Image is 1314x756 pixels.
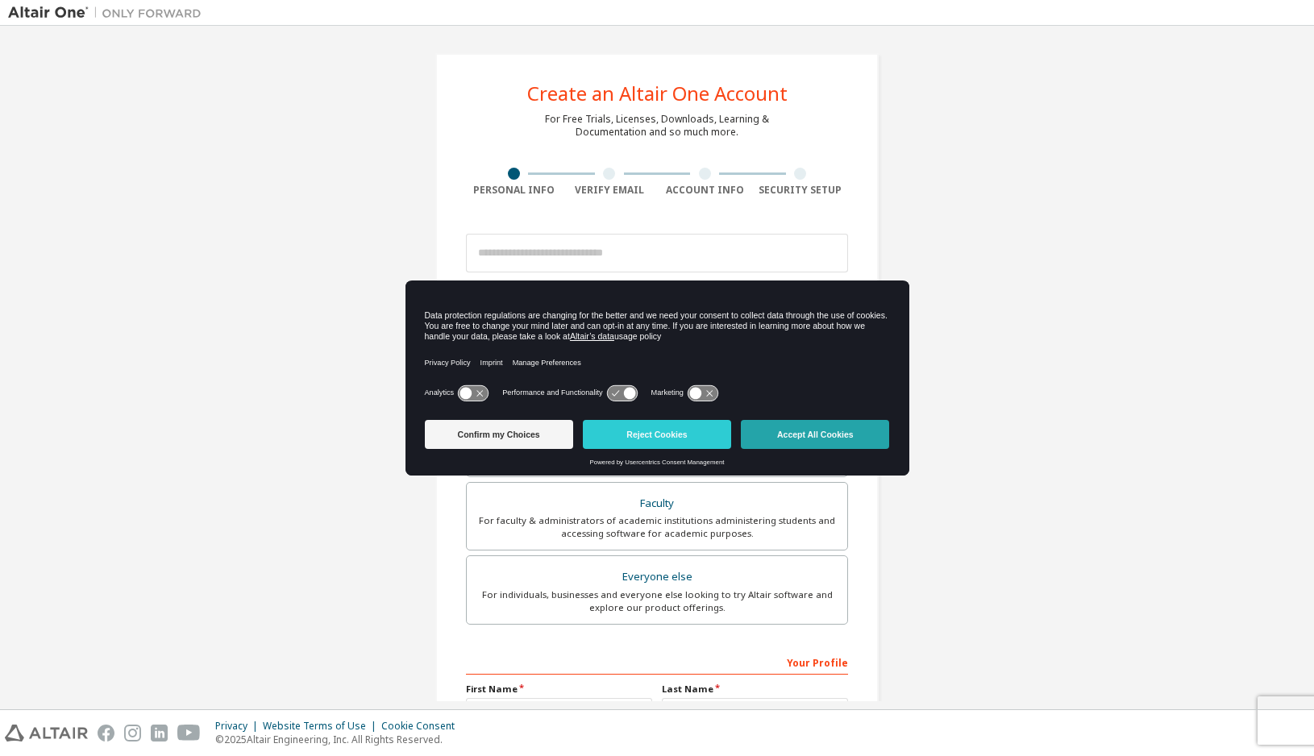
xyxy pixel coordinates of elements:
[562,184,658,197] div: Verify Email
[545,113,769,139] div: For Free Trials, Licenses, Downloads, Learning & Documentation and so much more.
[215,720,263,733] div: Privacy
[263,720,381,733] div: Website Terms of Use
[476,514,838,540] div: For faculty & administrators of academic institutions administering students and accessing softwa...
[476,492,838,515] div: Faculty
[662,683,848,696] label: Last Name
[8,5,210,21] img: Altair One
[177,725,201,741] img: youtube.svg
[657,184,753,197] div: Account Info
[466,683,652,696] label: First Name
[466,184,562,197] div: Personal Info
[381,720,464,733] div: Cookie Consent
[476,588,838,614] div: For individuals, businesses and everyone else looking to try Altair software and explore our prod...
[124,725,141,741] img: instagram.svg
[215,733,464,746] p: © 2025 Altair Engineering, Inc. All Rights Reserved.
[98,725,114,741] img: facebook.svg
[527,84,788,103] div: Create an Altair One Account
[466,649,848,675] div: Your Profile
[476,566,838,588] div: Everyone else
[753,184,849,197] div: Security Setup
[151,725,168,741] img: linkedin.svg
[5,725,88,741] img: altair_logo.svg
